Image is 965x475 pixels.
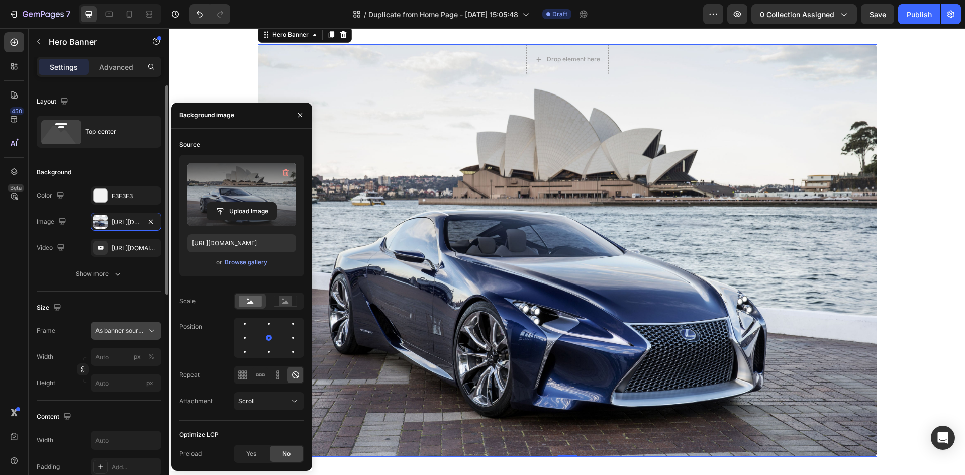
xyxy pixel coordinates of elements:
[282,449,291,458] span: No
[751,4,857,24] button: 0 collection assigned
[179,140,200,149] div: Source
[10,107,24,115] div: 450
[37,301,63,315] div: Size
[179,322,202,331] div: Position
[37,189,66,203] div: Color
[37,352,53,361] label: Width
[99,62,133,72] p: Advanced
[207,202,277,220] button: Upload Image
[179,297,196,306] div: Scale
[364,9,366,20] span: /
[145,351,157,363] button: px
[37,378,55,388] label: Height
[169,28,965,475] iframe: Design area
[95,326,145,335] span: As banner source
[37,265,161,283] button: Show more
[898,4,940,24] button: Publish
[37,410,73,424] div: Content
[189,4,230,24] div: Undo/Redo
[238,397,255,405] span: Scroll
[146,379,153,387] span: px
[66,8,70,20] p: 7
[4,4,75,24] button: 7
[37,215,68,229] div: Image
[216,256,222,268] span: or
[37,436,53,445] div: Width
[907,9,932,20] div: Publish
[224,257,268,267] button: Browse gallery
[85,120,147,143] div: Top center
[931,426,955,450] div: Open Intercom Messenger
[179,449,202,458] div: Preload
[870,10,886,19] span: Save
[37,168,71,177] div: Background
[91,374,161,392] input: px
[37,95,70,109] div: Layout
[246,449,256,458] span: Yes
[134,352,141,361] div: px
[91,431,161,449] input: Auto
[131,351,143,363] button: %
[112,218,141,227] div: [URL][DOMAIN_NAME]
[8,184,24,192] div: Beta
[112,463,159,472] div: Add...
[112,244,159,253] div: [URL][DOMAIN_NAME]
[91,348,161,366] input: px%
[76,269,123,279] div: Show more
[37,326,55,335] label: Frame
[552,10,567,19] span: Draft
[37,241,67,255] div: Video
[760,9,834,20] span: 0 collection assigned
[179,111,234,120] div: Background image
[225,258,267,267] div: Browse gallery
[179,430,219,439] div: Optimize LCP
[91,322,161,340] button: As banner source
[112,192,159,201] div: F3F3F3
[861,4,894,24] button: Save
[179,370,200,379] div: Repeat
[37,462,60,471] div: Padding
[179,397,213,406] div: Attachment
[50,62,78,72] p: Settings
[234,392,304,410] button: Scroll
[49,36,134,48] p: Hero Banner
[187,234,296,252] input: https://example.com/image.jpg
[368,9,518,20] span: Duplicate from Home Page - [DATE] 15:05:48
[148,352,154,361] div: %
